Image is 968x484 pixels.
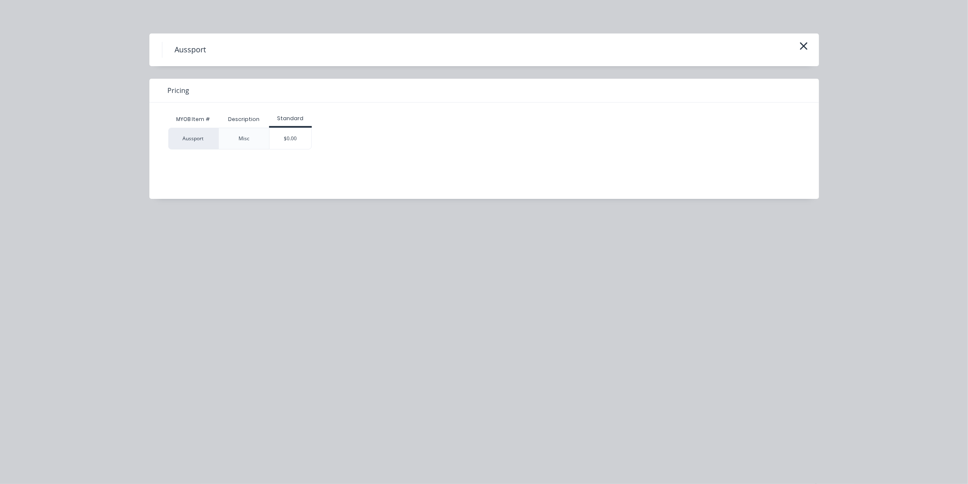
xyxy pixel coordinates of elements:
[270,128,311,149] div: $0.00
[269,115,312,122] div: Standard
[168,85,190,95] span: Pricing
[168,111,218,128] div: MYOB Item #
[168,128,218,149] div: Aussport
[221,109,266,130] div: Description
[162,42,219,58] h4: Aussport
[239,135,249,142] div: Misc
